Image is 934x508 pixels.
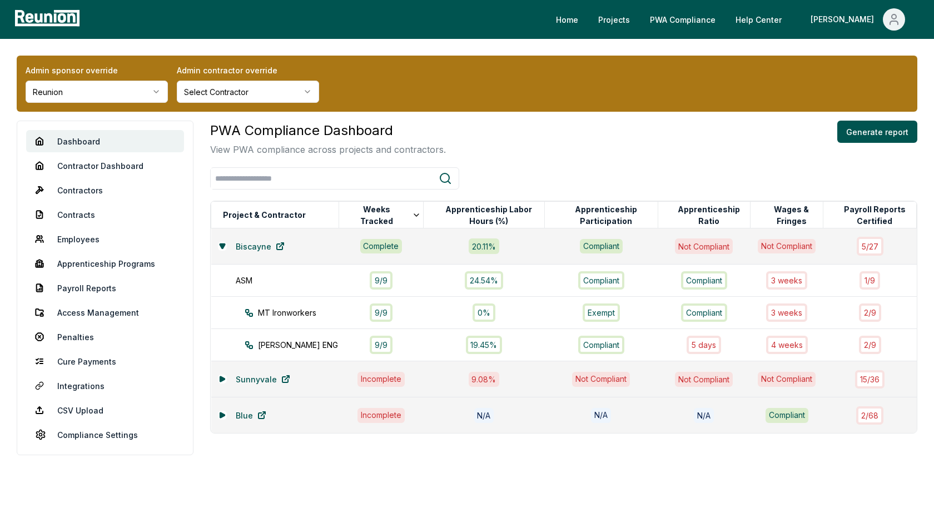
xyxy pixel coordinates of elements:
[227,368,299,390] a: Sunnyvale
[474,408,494,423] div: N/A
[837,121,917,143] button: Generate report
[833,204,916,226] button: Payroll Reports Certified
[26,301,184,323] a: Access Management
[245,307,359,318] div: MT Ironworkers
[578,271,624,290] div: Compliant
[465,271,503,290] div: 24.54%
[473,303,495,322] div: 0%
[547,8,587,31] a: Home
[370,336,393,354] div: 9 / 9
[591,408,611,422] div: N/A
[370,303,393,322] div: 9 / 9
[687,336,721,354] div: 5 days
[860,271,880,290] div: 1 / 9
[856,406,883,425] div: 2 / 68
[766,303,807,322] div: 3 week s
[758,239,816,253] div: Not Compliant
[554,204,658,226] button: Apprenticeship Participation
[857,237,883,255] div: 5 / 27
[580,239,623,253] div: Compliant
[26,203,184,226] a: Contracts
[245,339,359,351] div: [PERSON_NAME] ENG
[578,336,624,354] div: Compliant
[766,271,807,290] div: 3 week s
[641,8,724,31] a: PWA Compliance
[210,121,446,141] h3: PWA Compliance Dashboard
[589,8,639,31] a: Projects
[466,336,503,354] div: 19.45%
[859,303,881,322] div: 2 / 9
[859,336,881,354] div: 2 / 9
[766,408,808,422] div: Compliant
[26,228,184,250] a: Employees
[210,143,446,156] p: View PWA compliance across projects and contractors.
[177,64,319,76] label: Admin contractor override
[675,372,733,387] div: Not Compliant
[357,372,405,386] div: Incomplete
[469,238,499,253] div: 20.11 %
[26,375,184,397] a: Integrations
[802,8,914,31] button: [PERSON_NAME]
[855,370,885,389] div: 15 / 36
[766,336,808,354] div: 4 week s
[727,8,791,31] a: Help Center
[26,130,184,152] a: Dashboard
[357,408,405,422] div: Incomplete
[758,372,816,386] div: Not Compliant
[221,204,308,226] button: Project & Contractor
[227,404,275,426] a: Blue
[694,408,714,423] div: N/A
[681,303,727,322] div: Compliant
[236,275,350,286] div: ASM
[349,204,423,226] button: Weeks Tracked
[811,8,878,31] div: [PERSON_NAME]
[227,235,294,257] a: Biscayne
[26,326,184,348] a: Penalties
[26,179,184,201] a: Contractors
[572,372,630,386] div: Not Compliant
[370,271,393,290] div: 9 / 9
[26,350,184,372] a: Cure Payments
[26,277,184,299] a: Payroll Reports
[668,204,750,226] button: Apprenticeship Ratio
[469,372,500,387] div: 9.08 %
[760,204,823,226] button: Wages & Fringes
[360,239,403,253] div: Complete
[26,399,184,421] a: CSV Upload
[675,238,733,253] div: Not Compliant
[583,303,620,322] div: Exempt
[547,8,923,31] nav: Main
[26,424,184,446] a: Compliance Settings
[433,204,544,226] button: Apprenticeship Labor Hours (%)
[26,252,184,275] a: Apprenticeship Programs
[681,271,727,290] div: Compliant
[26,64,168,76] label: Admin sponsor override
[26,155,184,177] a: Contractor Dashboard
